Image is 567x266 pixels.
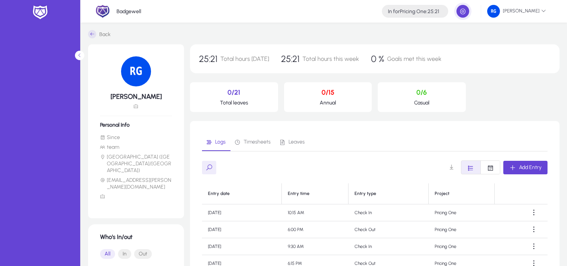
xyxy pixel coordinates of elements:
li: Since [100,134,172,141]
button: Add Entry [503,161,548,174]
p: Annual [290,100,366,106]
span: 25:21 [428,8,439,15]
p: Total leaves [196,100,272,106]
a: Back [88,30,111,38]
span: 0 % [371,53,384,64]
span: Logs [215,139,226,145]
span: [PERSON_NAME] [487,5,546,18]
div: Entry type [355,191,376,196]
h1: Who's In/out [100,233,172,240]
button: [PERSON_NAME] [481,5,552,18]
td: [DATE] [202,204,282,221]
p: 0/21 [196,88,272,97]
a: Timesheets [230,133,275,151]
div: Entry date [208,191,230,196]
img: 133.png [121,56,151,86]
p: Badgewell [117,8,141,15]
td: Check In [349,238,428,255]
p: 0/15 [290,88,366,97]
th: Entry time [282,183,349,204]
div: Project [435,191,488,196]
img: 133.png [487,5,500,18]
td: 10:15 AM [282,204,349,221]
span: Total hours [DATE] [220,55,269,62]
h6: Personal Info [100,122,172,128]
li: [GEOGRAPHIC_DATA] ([GEOGRAPHIC_DATA]/[GEOGRAPHIC_DATA]) [100,154,172,174]
span: : [426,8,428,15]
td: Pricing One [429,221,495,238]
h4: Pricing One [388,8,439,15]
td: Pricing One [429,204,495,221]
td: [DATE] [202,221,282,238]
td: Check Out [349,221,428,238]
td: 9:30 AM [282,238,349,255]
td: Pricing One [429,238,495,255]
button: All [100,249,115,259]
span: 25:21 [199,53,217,64]
span: Leaves [289,139,305,145]
li: [EMAIL_ADDRESS][PERSON_NAME][DOMAIN_NAME] [100,177,172,190]
li: team [100,144,172,151]
span: In for [388,8,400,15]
img: 2.png [96,4,110,18]
span: Goals met this week [387,55,441,62]
div: Project [435,191,449,196]
td: Check In [349,204,428,221]
h5: [PERSON_NAME] [100,92,172,101]
span: 25:21 [281,53,299,64]
td: [DATE] [202,238,282,255]
mat-button-toggle-group: Font Style [100,246,172,261]
mat-button-toggle-group: Font Style [461,160,500,174]
button: In [118,249,131,259]
div: Entry date [208,191,275,196]
td: 6:00 PM [282,221,349,238]
img: white-logo.png [31,5,49,20]
span: Timesheets [244,139,271,145]
div: Entry type [355,191,422,196]
p: Casual [384,100,460,106]
span: Total hours this week [302,55,359,62]
a: Logs [202,133,230,151]
a: Leaves [275,133,310,151]
span: Add Entry [519,164,542,171]
button: Out [134,249,152,259]
p: 0/6 [384,88,460,97]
